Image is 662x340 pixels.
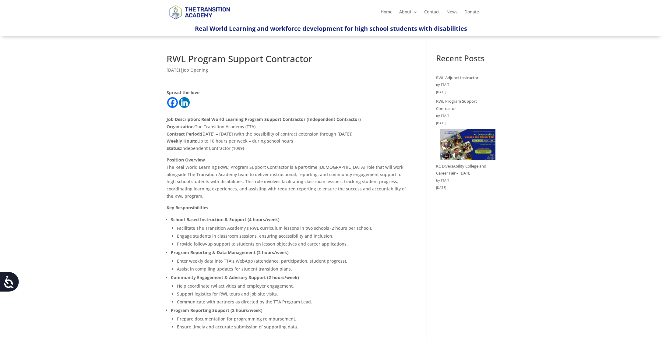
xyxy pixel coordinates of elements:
[167,157,205,163] strong: Position Overview
[436,75,478,80] a: RWL Adjunct Instructor
[167,89,409,96] div: Spread the love
[436,54,495,65] h2: Recent Posts
[183,67,208,73] a: Job Opening
[171,307,262,313] strong: Program Reporting Support (2 hours/week)
[436,184,495,192] time: [DATE]
[171,274,299,280] strong: Community Engagement & Advisory Support (2 hours/week)
[446,10,458,16] a: News
[171,250,289,255] strong: Program Reporting & Data Management (2 hours/week)
[177,298,409,306] li: Communicate with partners as directed by the TTA Program Lead.
[436,98,477,111] a: RWL Program Support Contractor
[167,97,178,108] a: Facebook
[167,1,232,23] img: TTA Brand_TTA Primary Logo_Horizontal_Light BG
[167,156,409,204] p: The Real World Learning (RWL) Program Support Contractor is a part-time [DEMOGRAPHIC_DATA] role t...
[177,232,409,240] li: Engage students in classroom sessions, ensuring accessibility and inclusion.
[167,205,208,211] strong: Key Responsibilities
[171,217,280,222] strong: School-Based Instruction & Support (4 hours/week)
[167,108,409,156] p: The Transition Academy (TTA) [DATE] – [DATE] (with the possibility of contract extension through ...
[381,10,393,16] a: Home
[424,10,440,16] a: Contact
[167,54,409,66] h1: RWL Program Support Contractor
[177,240,409,248] li: Provide follow-up support to students on lesson objectives and career applications.
[167,18,232,24] a: Logo-Noticias
[167,66,409,78] p: |
[464,10,479,16] a: Donate
[177,323,409,331] li: Ensure timely and accurate submission of supporting data.
[177,290,409,298] li: Support logistics for RWL tours and job site visits.
[177,282,409,290] li: Help coordinate rwl activities and employer engagement.
[177,224,409,232] li: Facilitate The Transition Academy’s RWL curriculum lessons in two schools (2 hours per school).
[167,67,180,73] span: [DATE]
[399,10,417,16] a: About
[167,131,201,137] strong: Contract Period:
[436,81,495,89] div: by TTAIT
[177,315,409,323] li: Prepare documentation for programming reimbursement.
[436,112,495,120] div: by TTAIT
[177,265,409,273] li: Assist in compiling updates for student transition plans.
[179,97,190,108] a: Linkedin
[167,145,181,151] strong: Status:
[436,89,495,96] time: [DATE]
[436,120,495,127] time: [DATE]
[177,257,409,265] li: Enter weekly data into TTA’s WebApp (attendance, participation, student progress).
[195,24,467,33] span: Real World Learning and workforce development for high school students with disabilities
[436,177,495,184] div: by TTAIT
[167,138,197,144] strong: Weekly Hours:
[167,116,361,129] strong: Job Description: Real World Learning Program Support Contractor (Independent Contractor) Organiza...
[436,163,486,176] a: KC DiversAbility College and Career Fair – [DATE]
